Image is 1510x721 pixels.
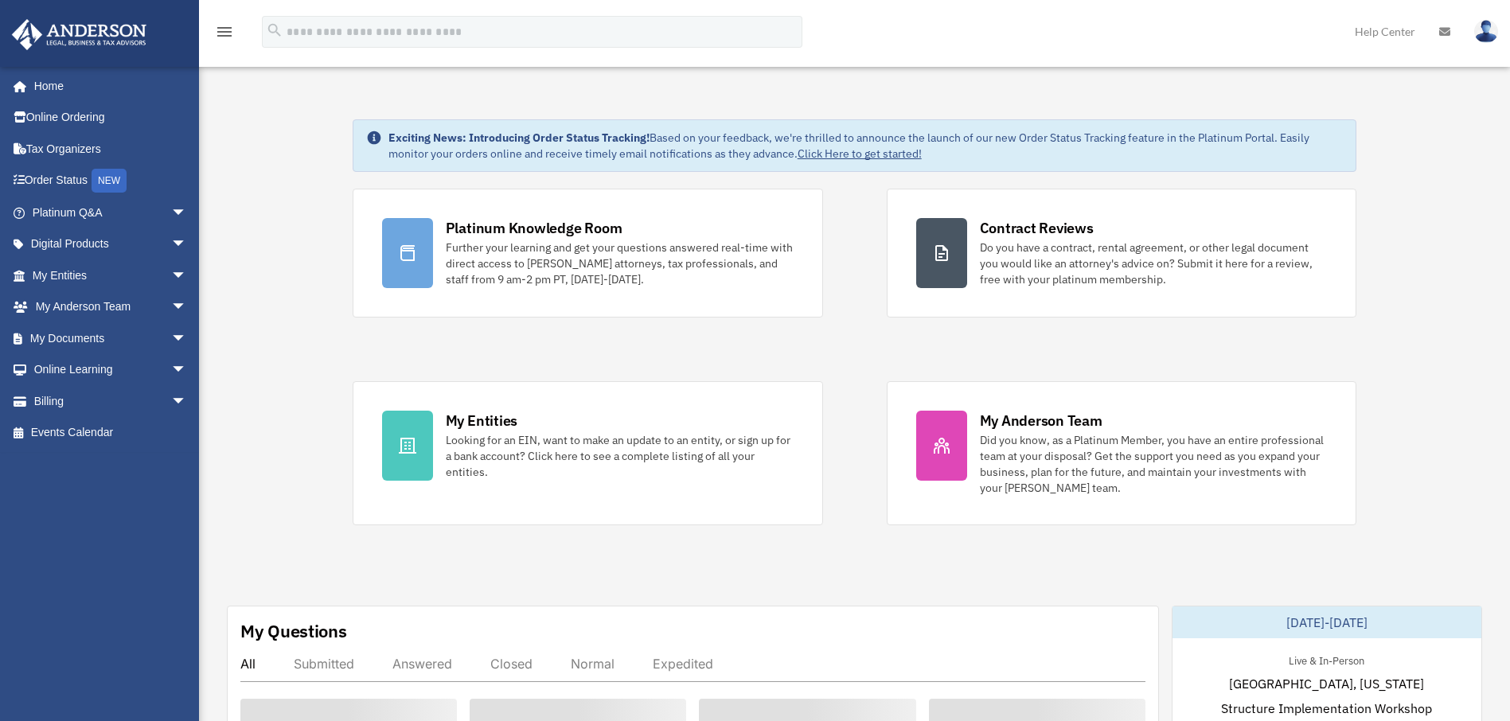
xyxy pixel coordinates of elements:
div: [DATE]-[DATE] [1172,606,1481,638]
span: arrow_drop_down [171,197,203,229]
span: arrow_drop_down [171,322,203,355]
div: Do you have a contract, rental agreement, or other legal document you would like an attorney's ad... [980,240,1328,287]
img: User Pic [1474,20,1498,43]
a: Platinum Q&Aarrow_drop_down [11,197,211,228]
div: Normal [571,656,615,672]
div: NEW [92,169,127,193]
a: menu [215,28,234,41]
span: Structure Implementation Workshop [1221,699,1432,718]
a: My Entitiesarrow_drop_down [11,259,211,291]
div: Live & In-Person [1276,651,1377,668]
a: My Anderson Team Did you know, as a Platinum Member, you have an entire professional team at your... [887,381,1357,525]
a: My Anderson Teamarrow_drop_down [11,291,211,323]
div: Further your learning and get your questions answered real-time with direct access to [PERSON_NAM... [446,240,794,287]
a: My Entities Looking for an EIN, want to make an update to an entity, or sign up for a bank accoun... [353,381,823,525]
i: menu [215,22,234,41]
div: My Anderson Team [980,411,1102,431]
div: Closed [490,656,533,672]
div: Expedited [653,656,713,672]
a: Events Calendar [11,417,211,449]
a: My Documentsarrow_drop_down [11,322,211,354]
a: Billingarrow_drop_down [11,385,211,417]
strong: Exciting News: Introducing Order Status Tracking! [388,131,650,145]
div: Platinum Knowledge Room [446,218,622,238]
a: Contract Reviews Do you have a contract, rental agreement, or other legal document you would like... [887,189,1357,318]
div: Submitted [294,656,354,672]
span: arrow_drop_down [171,291,203,324]
span: arrow_drop_down [171,259,203,292]
span: [GEOGRAPHIC_DATA], [US_STATE] [1229,674,1424,693]
a: Digital Productsarrow_drop_down [11,228,211,260]
img: Anderson Advisors Platinum Portal [7,19,151,50]
i: search [266,21,283,39]
span: arrow_drop_down [171,228,203,261]
div: Answered [392,656,452,672]
span: arrow_drop_down [171,354,203,387]
a: Home [11,70,203,102]
a: Platinum Knowledge Room Further your learning and get your questions answered real-time with dire... [353,189,823,318]
a: Tax Organizers [11,133,211,165]
span: arrow_drop_down [171,385,203,418]
a: Online Ordering [11,102,211,134]
div: All [240,656,256,672]
a: Order StatusNEW [11,165,211,197]
div: My Questions [240,619,347,643]
div: Did you know, as a Platinum Member, you have an entire professional team at your disposal? Get th... [980,432,1328,496]
div: Contract Reviews [980,218,1094,238]
div: Looking for an EIN, want to make an update to an entity, or sign up for a bank account? Click her... [446,432,794,480]
a: Click Here to get started! [798,146,922,161]
a: Online Learningarrow_drop_down [11,354,211,386]
div: My Entities [446,411,517,431]
div: Based on your feedback, we're thrilled to announce the launch of our new Order Status Tracking fe... [388,130,1344,162]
